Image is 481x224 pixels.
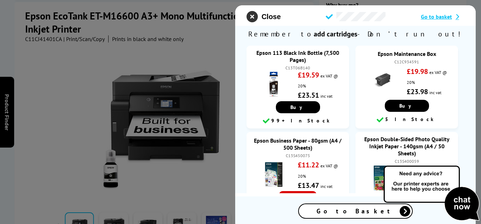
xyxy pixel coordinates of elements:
[407,67,428,76] strong: £19.98
[399,103,414,109] span: Buy
[247,11,280,22] button: close modal
[421,13,452,20] span: Go to basket
[364,136,449,157] a: Epson Double-Sided Photo Quality Inkjet Paper - 140gsm (A4 / 50 Sheets)
[298,163,338,178] span: ex VAT @ 20%
[298,70,319,80] strong: £19.59
[407,87,428,96] strong: £23.98
[261,13,280,21] span: Close
[370,68,395,93] img: Epson Maintenance Box
[250,117,346,125] div: 99+ In Stock
[421,13,464,20] a: Go to basket
[298,91,319,100] strong: £23.51
[320,93,332,99] span: inc vat
[256,49,339,63] a: Epson 113 Black Ink Bottle (7,500 Pages)
[298,181,319,190] strong: £13.47
[359,115,454,124] div: 5 In Stock
[298,160,319,170] strong: £11.22
[314,29,357,39] b: add cartridges
[407,164,428,173] strong: £12.92
[290,104,305,110] span: Buy
[377,50,436,57] a: Epson Maintenance Box
[320,184,332,189] span: inc vat
[261,72,286,97] img: Epson 113 Black Ink Bottle (7,500 Pages)
[382,165,481,223] img: Open Live Chat window
[363,159,451,164] div: C13S400059
[261,162,286,187] img: Epson Business Paper - 80gsm (A4 / 500 Sheets)
[298,203,413,219] a: Go to Basket
[235,26,476,42] span: Remember to - Don’t run out!
[279,191,317,205] span: Out of Stock
[254,65,342,70] div: C13T06B140
[370,166,395,190] img: Epson Double-Sided Photo Quality Inkjet Paper - 140gsm (A4 / 50 Sheets)
[317,207,394,215] span: Go to Basket
[254,153,342,158] div: C13S450075
[429,90,441,95] span: inc vat
[363,59,451,64] div: C12C934591
[254,137,342,151] a: Epson Business Paper - 80gsm (A4 / 500 Sheets)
